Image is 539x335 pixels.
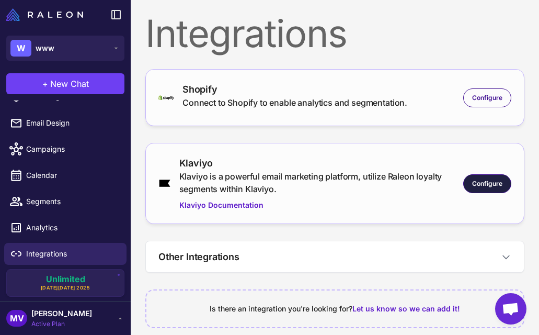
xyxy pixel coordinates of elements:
[26,196,118,207] span: Segments
[4,217,127,239] a: Analytics
[10,40,31,57] div: W
[6,36,124,61] button: Wwww
[495,293,526,325] div: Open chat
[36,42,54,54] span: www
[159,303,511,315] div: Is there an integration you're looking for?
[31,308,92,319] span: [PERSON_NAME]
[41,284,90,292] span: [DATE][DATE] 2025
[42,77,48,90] span: +
[145,15,524,52] div: Integrations
[26,222,118,233] span: Analytics
[26,117,118,129] span: Email Design
[182,82,407,96] div: Shopify
[179,156,463,170] div: Klaviyo
[158,179,171,188] img: klaviyo.png
[146,241,524,272] button: Other Integrations
[182,96,407,109] div: Connect to Shopify to enable analytics and segmentation.
[26,248,118,260] span: Integrations
[4,164,127,186] a: Calendar
[472,93,502,103] span: Configure
[26,170,118,181] span: Calendar
[4,243,127,265] a: Integrations
[6,310,27,327] div: MV
[352,304,460,313] span: Let us know so we can add it!
[179,170,463,195] div: Klaviyo is a powerful email marketing platform, utilize Raleon loyalty segments within Klaviyo.
[472,179,502,188] span: Configure
[4,191,127,213] a: Segments
[6,8,87,21] a: Raleon Logo
[158,250,239,264] h3: Other Integrations
[50,77,89,90] span: New Chat
[6,73,124,94] button: +New Chat
[6,8,83,21] img: Raleon Logo
[46,275,85,283] span: Unlimited
[4,138,127,160] a: Campaigns
[158,95,174,100] img: shopify-logo-primary-logo-456baa801ee66a0a435671082365958316831c9960c480451dd0330bcdae304f.svg
[4,112,127,134] a: Email Design
[31,319,92,329] span: Active Plan
[26,143,118,155] span: Campaigns
[179,199,463,211] a: Klaviyo Documentation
